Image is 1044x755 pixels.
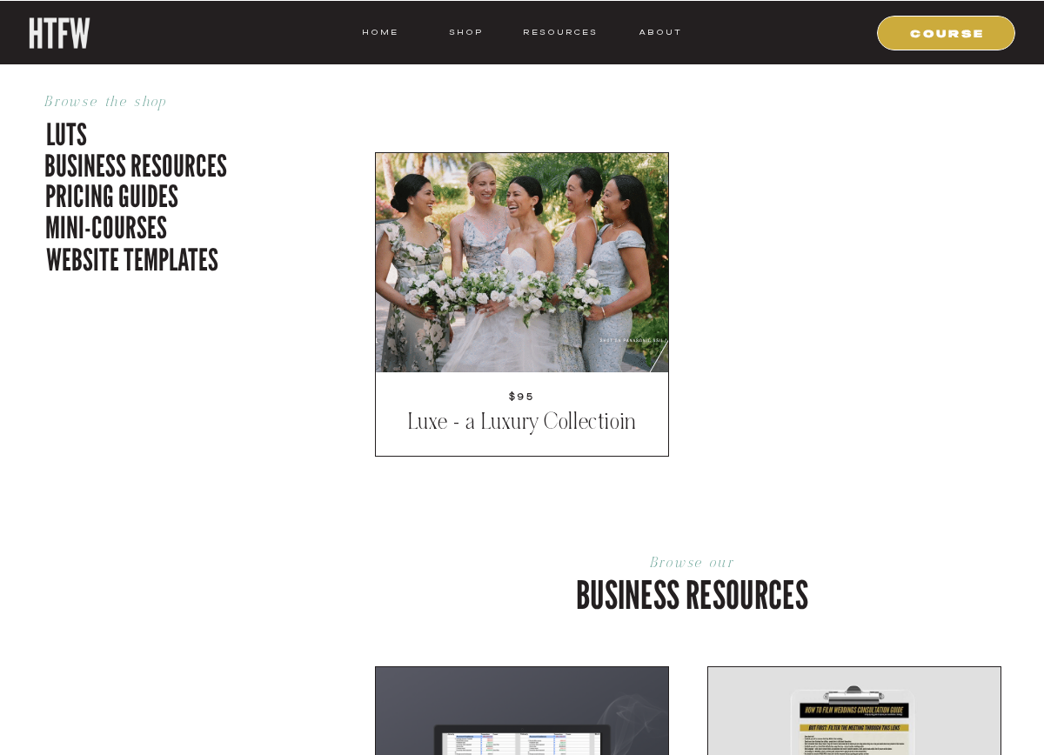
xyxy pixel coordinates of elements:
[45,175,268,211] a: pricing guides
[45,206,243,243] a: mini-courses
[417,567,967,618] p: business resources
[397,389,647,406] a: $95
[44,92,309,113] p: Browse the shop
[417,7,967,57] p: LUTS
[46,238,223,275] a: website templates
[517,24,598,40] a: resources
[46,113,223,150] a: luts
[638,24,682,40] a: ABOUT
[397,409,647,438] a: Luxe - a Luxury Collectioin
[362,24,398,40] a: HOME
[432,24,500,40] a: shop
[417,553,967,574] p: Browse our
[44,144,247,181] a: business resources
[888,24,1007,40] a: COURSE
